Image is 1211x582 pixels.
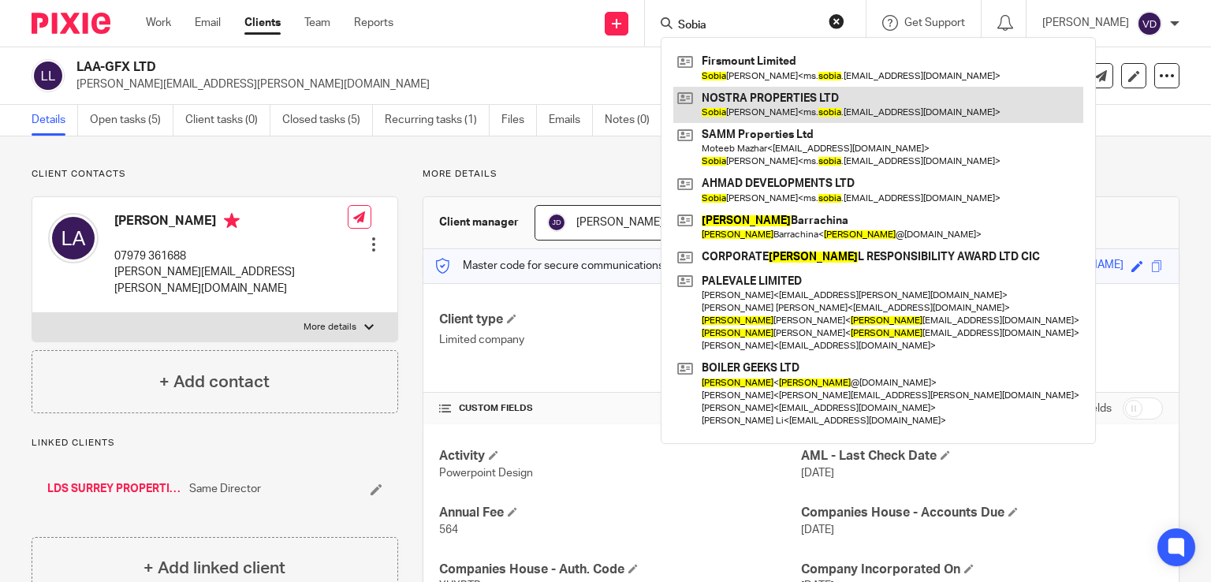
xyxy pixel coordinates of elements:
input: Search [676,19,818,33]
a: Emails [549,105,593,136]
h4: Annual Fee [439,505,801,521]
p: [PERSON_NAME][EMAIL_ADDRESS][PERSON_NAME][DOMAIN_NAME] [76,76,965,92]
h4: + Add linked client [143,556,285,580]
a: Email [195,15,221,31]
i: Primary [224,213,240,229]
span: Same Director [189,481,261,497]
a: Clients [244,15,281,31]
h4: CUSTOM FIELDS [439,402,801,415]
h4: Companies House - Accounts Due [801,505,1163,521]
p: More details [304,321,356,334]
p: [PERSON_NAME] [1042,15,1129,31]
button: Clear [829,13,844,29]
img: Pixie [32,13,110,34]
p: Linked clients [32,437,398,450]
h2: LAA-GFX LTD [76,59,788,76]
a: Files [501,105,537,136]
span: Get Support [904,17,965,28]
span: [DATE] [801,524,834,535]
h4: + Add contact [159,370,270,394]
span: [DATE] [801,468,834,479]
img: svg%3E [1137,11,1162,36]
p: Limited company [439,332,801,348]
a: Recurring tasks (1) [385,105,490,136]
a: Open tasks (5) [90,105,173,136]
span: Powerpoint Design [439,468,533,479]
img: svg%3E [547,213,566,232]
p: 07979 361688 [114,248,348,264]
a: Team [304,15,330,31]
h4: Companies House - Auth. Code [439,561,801,578]
span: [PERSON_NAME] [576,217,663,228]
a: Client tasks (0) [185,105,270,136]
h4: Company Incorporated On [801,561,1163,578]
a: Details [32,105,78,136]
h4: AML - Last Check Date [801,448,1163,464]
p: Client contacts [32,168,398,181]
h3: Client manager [439,215,519,230]
a: LDS SURREY PROPERTIES LTD [47,481,181,497]
span: 564 [439,524,458,535]
a: Closed tasks (5) [282,105,373,136]
p: More details [423,168,1179,181]
a: Reports [354,15,393,31]
h4: Client type [439,312,801,328]
img: svg%3E [32,59,65,92]
p: [PERSON_NAME][EMAIL_ADDRESS][PERSON_NAME][DOMAIN_NAME] [114,264,348,297]
a: Work [146,15,171,31]
h4: Activity [439,448,801,464]
a: Notes (0) [605,105,662,136]
p: Master code for secure communications and files [435,258,707,274]
img: svg%3E [48,213,99,263]
h4: [PERSON_NAME] [114,213,348,233]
